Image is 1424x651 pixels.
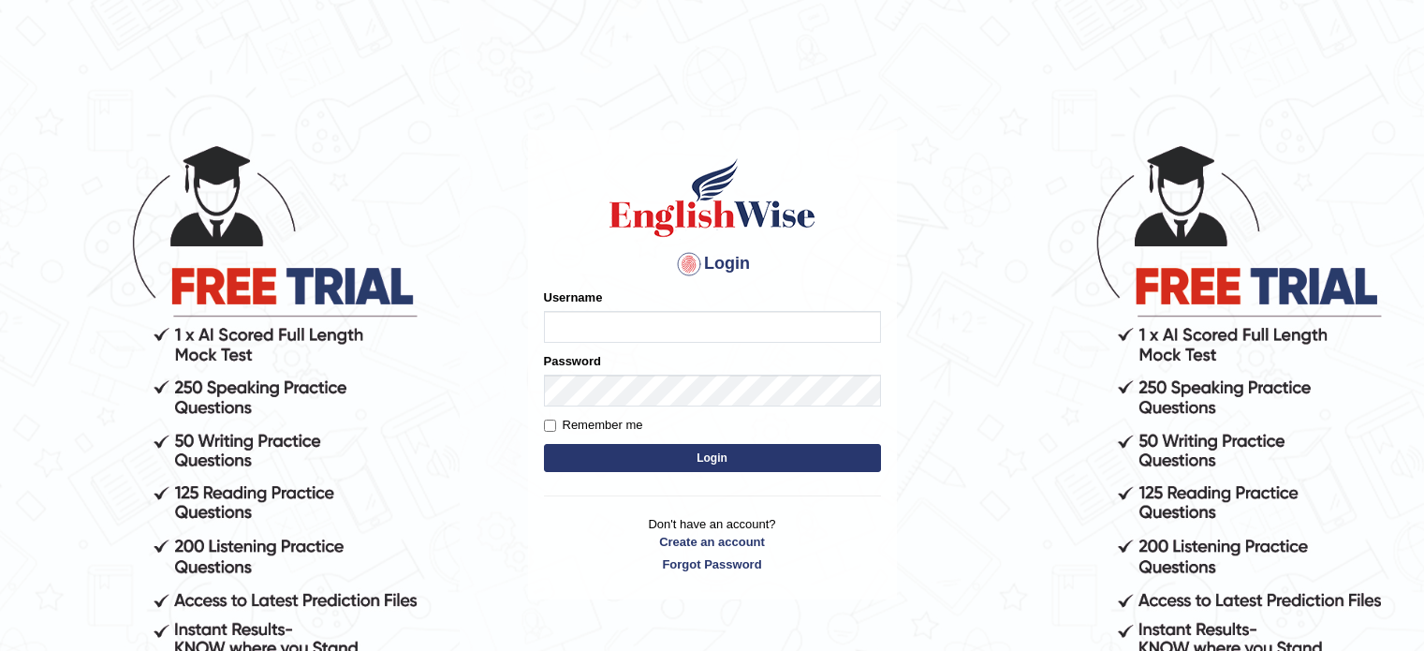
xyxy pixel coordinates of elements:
h4: Login [544,249,881,279]
a: Forgot Password [544,555,881,573]
label: Remember me [544,416,643,435]
p: Don't have an account? [544,515,881,573]
input: Remember me [544,420,556,432]
a: Create an account [544,533,881,551]
button: Login [544,444,881,472]
label: Username [544,289,603,306]
label: Password [544,352,601,370]
img: Logo of English Wise sign in for intelligent practice with AI [606,155,819,240]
